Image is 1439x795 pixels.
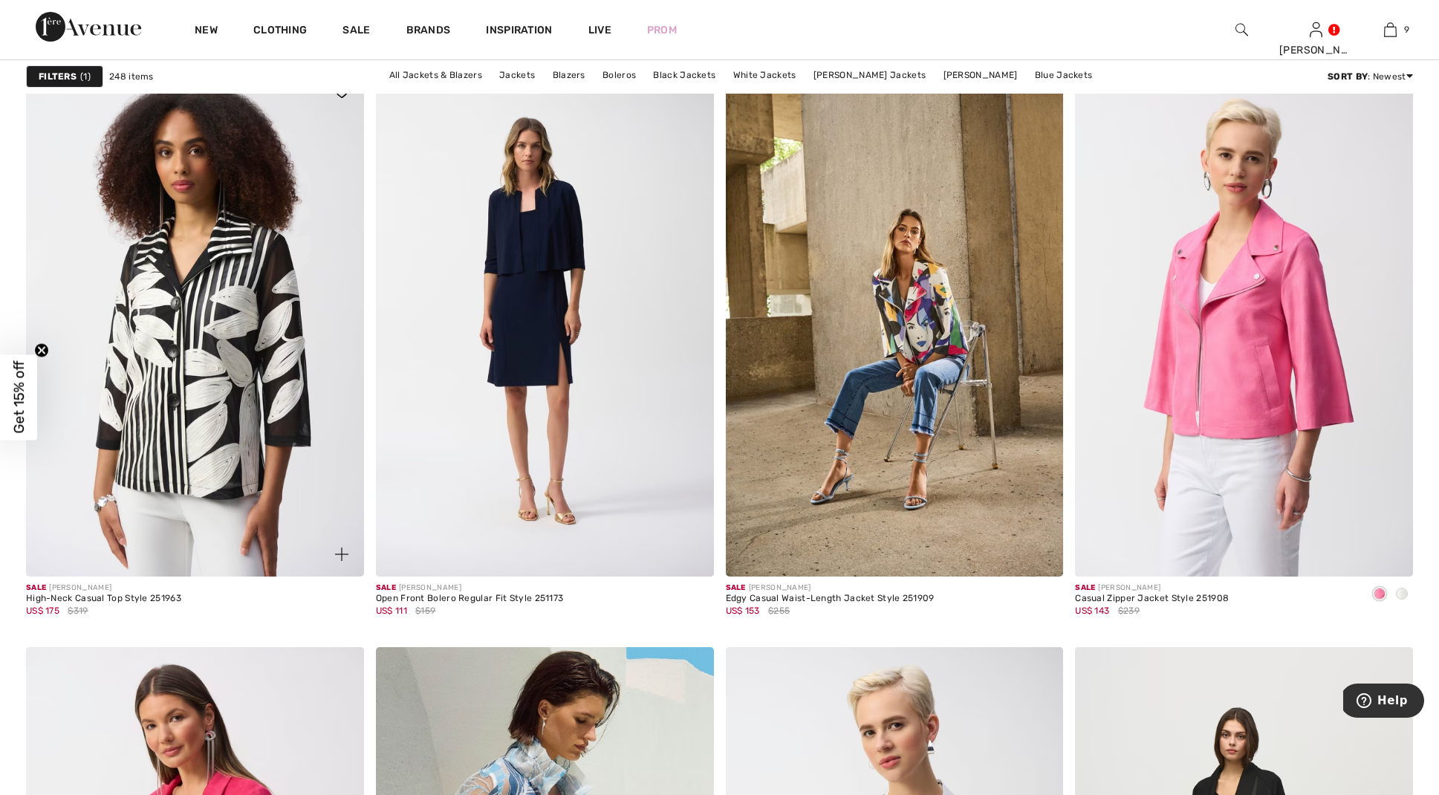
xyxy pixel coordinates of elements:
a: Sale [342,24,370,39]
img: plus_v2.svg [335,548,348,561]
a: Brands [406,24,451,39]
div: High-Neck Casual Top Style 251963 [26,594,181,604]
a: [PERSON_NAME] Jackets [806,65,933,85]
iframe: Opens a widget where you can find more information [1343,684,1424,721]
span: Get 15% off [10,361,27,434]
img: My Bag [1384,21,1397,39]
img: Open Front Bolero Regular Fit Style 251173. Midnight Blue [376,70,714,577]
span: 1 [80,70,91,83]
span: 248 items [109,70,154,83]
button: Close teaser [34,343,49,358]
span: Sale [726,583,746,592]
a: Boleros [595,65,643,85]
span: Inspiration [486,24,552,39]
a: Prom [647,22,677,38]
div: [PERSON_NAME] [726,583,935,594]
span: $159 [415,604,435,617]
img: search the website [1235,21,1248,39]
div: Casual Zipper Jacket Style 251908 [1075,594,1229,604]
div: [PERSON_NAME] [1279,42,1352,58]
span: 9 [1404,23,1409,36]
a: Live [588,22,611,38]
a: All Jackets & Blazers [382,65,490,85]
div: Bubble gum [1368,583,1391,607]
span: $255 [768,604,790,617]
a: High-Neck Casual Top Style 251963. Black/Vanilla [26,70,364,577]
strong: Filters [39,70,77,83]
span: US$ 111 [376,606,407,616]
strong: Sort By [1328,71,1368,82]
a: Sign In [1310,22,1322,36]
div: Edgy Casual Waist-Length Jacket Style 251909 [726,594,935,604]
div: : Newest [1328,70,1413,83]
a: Clothing [253,24,307,39]
span: Sale [376,583,396,592]
div: Open Front Bolero Regular Fit Style 251173 [376,594,564,604]
div: [PERSON_NAME] [26,583,181,594]
span: Sale [26,583,46,592]
span: $239 [1118,604,1140,617]
img: 1ère Avenue [36,12,141,42]
a: White Jackets [726,65,804,85]
span: $319 [68,604,88,617]
span: US$ 143 [1075,606,1109,616]
a: 9 [1354,21,1426,39]
a: Blue Jackets [1027,65,1100,85]
img: My Info [1310,21,1322,39]
span: US$ 175 [26,606,59,616]
div: [PERSON_NAME] [376,583,564,594]
img: Edgy Casual Waist-Length Jacket Style 251909. Vanilla/Multi [726,70,1064,577]
a: Jackets [492,65,542,85]
img: Casual Zipper Jacket Style 251908. Bubble gum [1075,70,1413,577]
span: Sale [1075,583,1095,592]
a: Blazers [545,65,593,85]
a: Black Jackets [646,65,723,85]
span: US$ 153 [726,606,760,616]
a: New [195,24,218,39]
div: [PERSON_NAME] [1075,583,1229,594]
a: [PERSON_NAME] [936,65,1025,85]
div: Vanilla 30 [1391,583,1413,607]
